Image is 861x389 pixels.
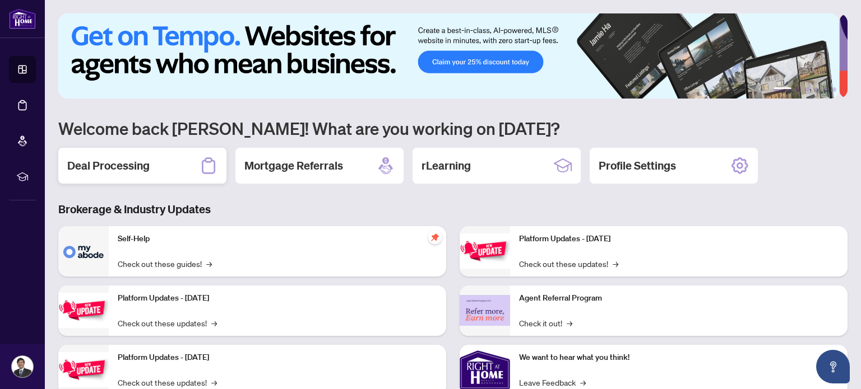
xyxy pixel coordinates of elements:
img: Platform Updates - June 23, 2025 [460,233,510,269]
img: logo [9,8,36,29]
span: pushpin [428,231,442,244]
h2: Mortgage Referrals [244,158,343,174]
a: Check out these updates!→ [118,376,217,388]
p: Platform Updates - [DATE] [519,233,839,245]
span: → [567,317,572,329]
h2: Deal Processing [67,158,150,174]
p: Platform Updates - [DATE] [118,351,437,364]
img: Slide 0 [58,13,839,99]
p: Self-Help [118,233,437,245]
button: 2 [796,87,800,92]
img: Platform Updates - September 16, 2025 [58,293,109,328]
a: Check out these updates!→ [118,317,217,329]
p: We want to hear what you think! [519,351,839,364]
a: Leave Feedback→ [519,376,586,388]
button: 1 [774,87,791,92]
span: → [211,376,217,388]
span: → [211,317,217,329]
button: 5 [823,87,827,92]
img: Self-Help [58,226,109,276]
span: → [206,257,212,270]
span: → [613,257,618,270]
a: Check it out!→ [519,317,572,329]
button: 4 [814,87,818,92]
a: Check out these guides!→ [118,257,212,270]
h3: Brokerage & Industry Updates [58,201,848,217]
button: 6 [832,87,836,92]
button: 3 [805,87,809,92]
p: Platform Updates - [DATE] [118,292,437,304]
p: Agent Referral Program [519,292,839,304]
img: Platform Updates - July 21, 2025 [58,352,109,387]
h2: Profile Settings [599,158,676,174]
img: Profile Icon [12,356,33,377]
span: → [580,376,586,388]
img: Agent Referral Program [460,295,510,326]
button: Open asap [816,350,850,383]
h1: Welcome back [PERSON_NAME]! What are you working on [DATE]? [58,118,848,139]
a: Check out these updates!→ [519,257,618,270]
h2: rLearning [422,158,471,174]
